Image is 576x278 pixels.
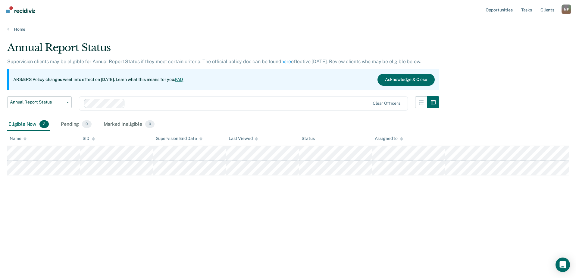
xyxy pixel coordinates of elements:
button: Profile dropdown button [562,5,571,14]
div: Clear officers [373,101,400,106]
span: 2 [39,120,49,128]
div: Pending0 [60,118,92,131]
span: 0 [145,120,155,128]
div: Status [302,136,315,141]
button: Annual Report Status [7,96,72,108]
div: Supervision End Date [156,136,202,141]
span: 0 [82,120,91,128]
div: Eligible Now2 [7,118,50,131]
div: SID [83,136,95,141]
a: here [281,59,291,64]
div: Last Viewed [229,136,258,141]
div: M F [562,5,571,14]
a: FAQ [175,77,183,82]
div: Marked Ineligible0 [102,118,156,131]
span: Annual Report Status [10,100,64,105]
p: Supervision clients may be eligible for Annual Report Status if they meet certain criteria. The o... [7,59,421,64]
img: Recidiviz [6,6,35,13]
div: Assigned to [375,136,403,141]
button: Acknowledge & Close [377,74,435,86]
div: Name [10,136,27,141]
div: Annual Report Status [7,42,439,59]
p: ARS/ERS Policy changes went into effect on [DATE]. Learn what this means for you: [13,77,183,83]
a: Home [7,26,569,32]
div: Open Intercom Messenger [556,258,570,272]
